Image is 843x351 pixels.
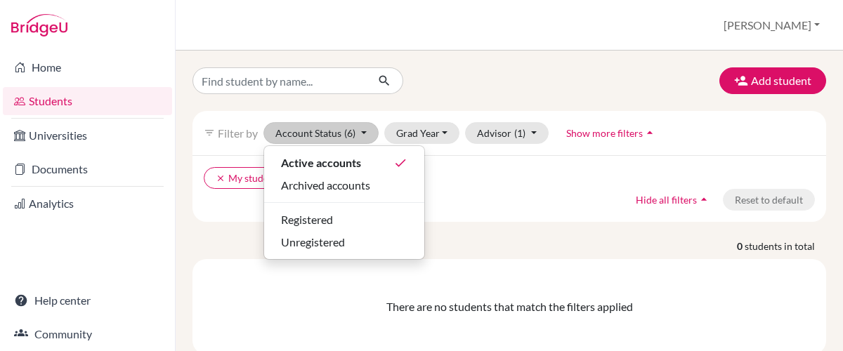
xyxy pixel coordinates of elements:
[723,189,815,211] button: Reset to default
[3,121,172,150] a: Universities
[3,87,172,115] a: Students
[465,122,549,144] button: Advisor(1)
[264,208,424,231] button: Registered
[281,177,370,194] span: Archived accounts
[11,14,67,37] img: Bridge-U
[3,190,172,218] a: Analytics
[281,154,361,171] span: Active accounts
[393,156,407,170] i: done
[192,67,367,94] input: Find student by name...
[554,122,669,144] button: Show more filtersarrow_drop_up
[263,145,425,260] div: Account Status(6)
[745,239,826,253] span: students in total
[737,239,745,253] strong: 0
[384,122,460,144] button: Grad Year
[3,286,172,314] a: Help center
[264,231,424,253] button: Unregistered
[204,298,815,315] div: There are no students that match the filters applied
[624,189,723,211] button: Hide all filtersarrow_drop_up
[264,152,424,174] button: Active accountsdone
[281,211,333,228] span: Registered
[218,126,258,140] span: Filter by
[204,127,215,138] i: filter_list
[643,126,657,140] i: arrow_drop_up
[216,173,226,183] i: clear
[263,122,379,144] button: Account Status(6)
[3,320,172,348] a: Community
[697,192,711,206] i: arrow_drop_up
[264,174,424,197] button: Archived accounts
[204,167,294,189] button: clearMy students
[344,127,355,139] span: (6)
[566,127,643,139] span: Show more filters
[281,234,345,251] span: Unregistered
[717,12,826,39] button: [PERSON_NAME]
[636,194,697,206] span: Hide all filters
[3,53,172,81] a: Home
[514,127,525,139] span: (1)
[3,155,172,183] a: Documents
[719,67,826,94] button: Add student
